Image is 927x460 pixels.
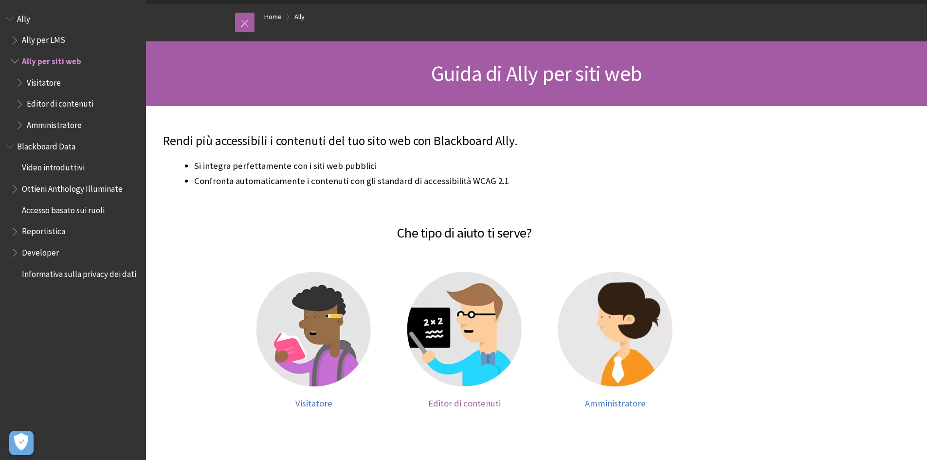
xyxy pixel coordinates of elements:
span: Visitatore [27,74,61,88]
span: Visitatore [295,398,332,409]
span: Reportistica [22,223,65,237]
span: Ally per siti web [22,53,81,66]
span: Ottieni Anthology Illuminate [22,181,123,194]
h2: Che tipo di aiuto ti serve? [163,211,766,243]
li: Si integra perfettamente con i siti web pubblici [194,159,766,173]
span: Editor di contenuti [27,96,93,109]
img: Visitatore [256,272,371,386]
span: Amministratore [27,117,82,130]
span: Ally [17,11,30,24]
span: Blackboard Data [17,138,75,151]
span: Amministratore [585,398,646,409]
nav: Book outline for Anthology Ally Help [6,11,140,133]
a: Editor di contenuti Editor di contenuti [399,272,530,409]
span: Ally per LMS [22,32,65,45]
span: Guida di Ally per siti web [431,60,642,87]
button: Apri preferenze [9,431,34,455]
nav: Book outline for Anthology Illuminate [6,138,140,282]
span: Editor di contenuti [428,398,501,409]
a: Visitatore Visitatore [248,272,380,409]
img: Editor di contenuti [407,272,522,386]
li: Confronta automaticamente i contenuti con gli standard di accessibilità WCAG 2.1 [194,174,766,202]
a: Home [264,11,282,23]
span: Developer [22,244,59,258]
span: Video introduttivi [22,160,85,173]
p: Rendi più accessibili i contenuti del tuo sito web con Blackboard Ally. [163,132,766,150]
a: Ally [294,11,305,23]
a: Amministratore Amministratore [550,272,681,409]
img: Amministratore [558,272,673,386]
span: Accesso basato sui ruoli [22,202,105,215]
span: Informativa sulla privacy dei dati [22,266,136,279]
